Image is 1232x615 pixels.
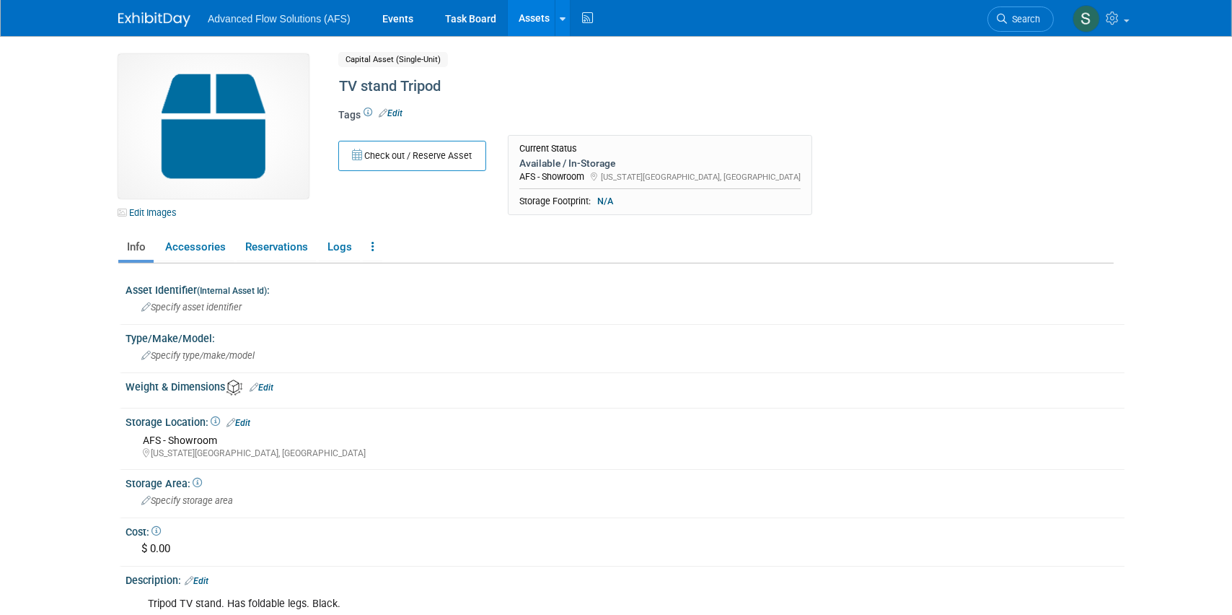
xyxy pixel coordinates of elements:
[126,328,1125,346] div: Type/Make/Model:
[226,418,250,428] a: Edit
[141,350,255,361] span: Specify type/make/model
[126,570,1125,588] div: Description:
[126,376,1125,396] div: Weight & Dimensions
[338,108,995,132] div: Tags
[519,171,584,182] span: AFS - Showroom
[126,279,1125,297] div: Asset Identifier :
[126,411,1125,430] div: Storage Location:
[1007,14,1040,25] span: Search
[118,12,190,27] img: ExhibitDay
[519,195,801,208] div: Storage Footprint:
[136,538,1114,560] div: $ 0.00
[1073,5,1100,32] img: Steve McAnally
[601,172,801,182] span: [US_STATE][GEOGRAPHIC_DATA], [GEOGRAPHIC_DATA]
[237,235,316,260] a: Reservations
[319,235,360,260] a: Logs
[519,143,801,154] div: Current Status
[141,495,233,506] span: Specify storage area
[250,383,273,393] a: Edit
[185,576,208,586] a: Edit
[208,13,351,25] span: Advanced Flow Solutions (AFS)
[118,204,182,222] a: Edit Images
[143,435,217,446] span: AFS - Showroom
[379,108,402,118] a: Edit
[593,195,617,208] span: N/A
[226,380,242,396] img: Asset Weight and Dimensions
[126,478,202,489] span: Storage Area:
[334,74,995,100] div: TV stand Tripod
[338,52,448,67] span: Capital Asset (Single-Unit)
[118,54,309,199] img: Capital-Asset-Icon-2.png
[519,157,801,170] div: Available / In-Storage
[141,302,242,313] span: Specify asset identifier
[143,448,1114,460] div: [US_STATE][GEOGRAPHIC_DATA], [GEOGRAPHIC_DATA]
[987,6,1054,32] a: Search
[157,235,234,260] a: Accessories
[197,286,267,296] small: (Internal Asset Id)
[338,141,486,171] button: Check out / Reserve Asset
[126,521,1125,539] div: Cost:
[118,235,154,260] a: Info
